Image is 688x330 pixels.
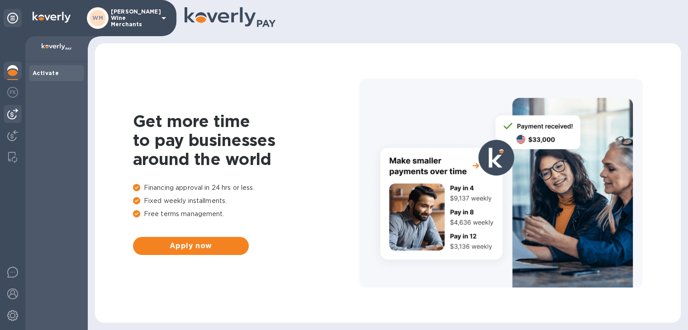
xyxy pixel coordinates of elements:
img: Foreign exchange [7,87,18,98]
button: Apply now [133,237,249,255]
b: WM [92,14,103,21]
p: Fixed weekly installments. [133,196,359,206]
div: Unpin categories [4,9,22,27]
b: Activate [33,70,59,76]
p: [PERSON_NAME] Wine Merchants [111,9,156,28]
span: Apply now [140,240,242,251]
p: Free terms management. [133,209,359,219]
p: Financing approval in 24 hrs or less. [133,183,359,193]
img: Logo [33,12,71,23]
h1: Get more time to pay businesses around the world [133,112,359,169]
